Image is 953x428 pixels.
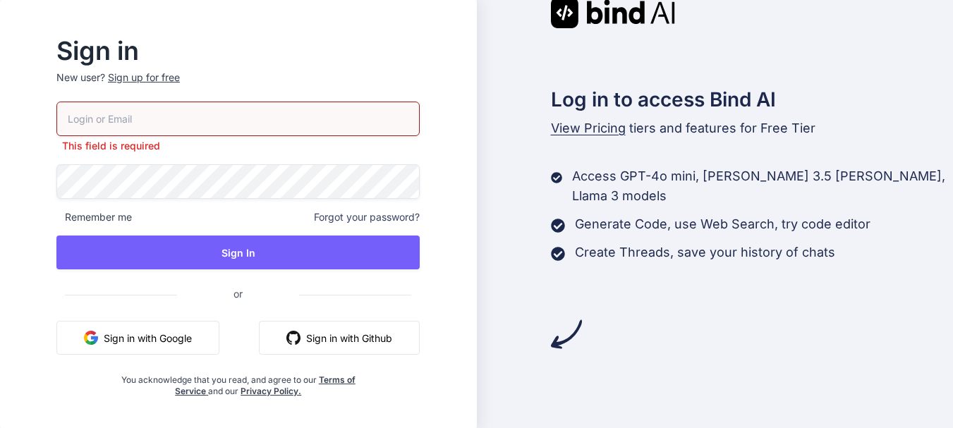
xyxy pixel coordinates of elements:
[84,331,98,345] img: google
[117,366,360,397] div: You acknowledge that you read, and agree to our and our
[575,243,835,262] p: Create Threads, save your history of chats
[572,166,953,206] p: Access GPT-4o mini, [PERSON_NAME] 3.5 [PERSON_NAME], Llama 3 models
[286,331,301,345] img: github
[177,276,299,311] span: or
[56,71,420,102] p: New user?
[108,71,180,85] div: Sign up for free
[241,386,301,396] a: Privacy Policy.
[56,39,420,62] h2: Sign in
[551,121,626,135] span: View Pricing
[56,236,420,269] button: Sign In
[56,210,132,224] span: Remember me
[175,374,356,396] a: Terms of Service
[56,102,420,136] input: Login or Email
[551,319,582,350] img: arrow
[314,210,420,224] span: Forgot your password?
[56,139,420,153] p: This field is required
[56,321,219,355] button: Sign in with Google
[259,321,420,355] button: Sign in with Github
[575,214,870,234] p: Generate Code, use Web Search, try code editor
